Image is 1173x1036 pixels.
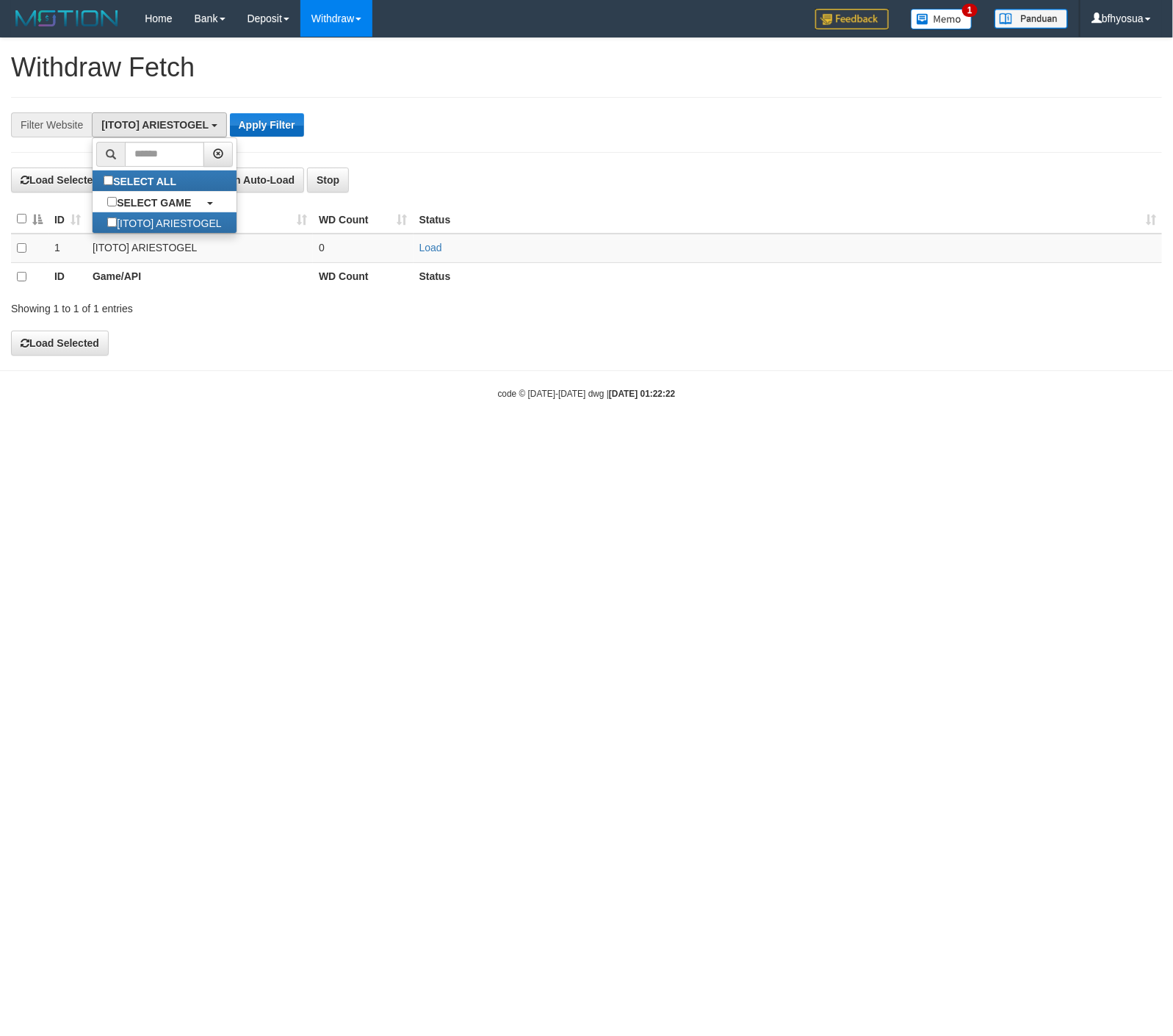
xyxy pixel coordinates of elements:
label: SELECT ALL [93,170,191,191]
button: Apply Filter [230,113,304,137]
small: code © [DATE]-[DATE] dwg | [498,389,676,399]
strong: [DATE] 01:22:22 [609,389,675,399]
input: [ITOTO] ARIESTOGEL [107,217,117,227]
th: ID [48,262,87,290]
b: SELECT GAME [117,197,191,209]
th: Game/API [87,262,313,290]
a: Load [419,242,442,253]
th: Status: activate to sort column ascending [414,205,1162,234]
a: SELECT GAME [93,192,236,212]
span: [ITOTO] ARIESTOGEL [101,119,208,131]
th: ID: activate to sort column ascending [48,205,87,234]
input: SELECT GAME [107,197,117,206]
img: panduan.png [995,9,1068,29]
img: Feedback.jpg [815,9,889,29]
span: 0 [319,242,325,253]
th: WD Count: activate to sort column ascending [313,205,414,234]
div: Showing 1 to 1 of 1 entries [11,295,477,316]
td: 1 [48,234,87,262]
button: Stop [307,168,349,193]
img: MOTION_logo.png [11,7,123,29]
span: 1 [962,4,978,17]
input: SELECT ALL [104,176,113,185]
h1: Withdraw Fetch [11,53,1162,82]
button: Load Selected [11,168,109,193]
th: WD Count [313,262,414,290]
img: Button%20Memo.svg [911,9,972,29]
button: [ITOTO] ARIESTOGEL [92,112,226,137]
div: Filter Website [11,112,92,137]
td: [ITOTO] ARIESTOGEL [87,234,313,262]
button: Load Selected [11,331,109,356]
th: Status [414,262,1162,290]
th: Game/API: activate to sort column ascending [87,205,313,234]
label: [ITOTO] ARIESTOGEL [93,212,236,233]
button: Run Auto-Load [203,168,305,193]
